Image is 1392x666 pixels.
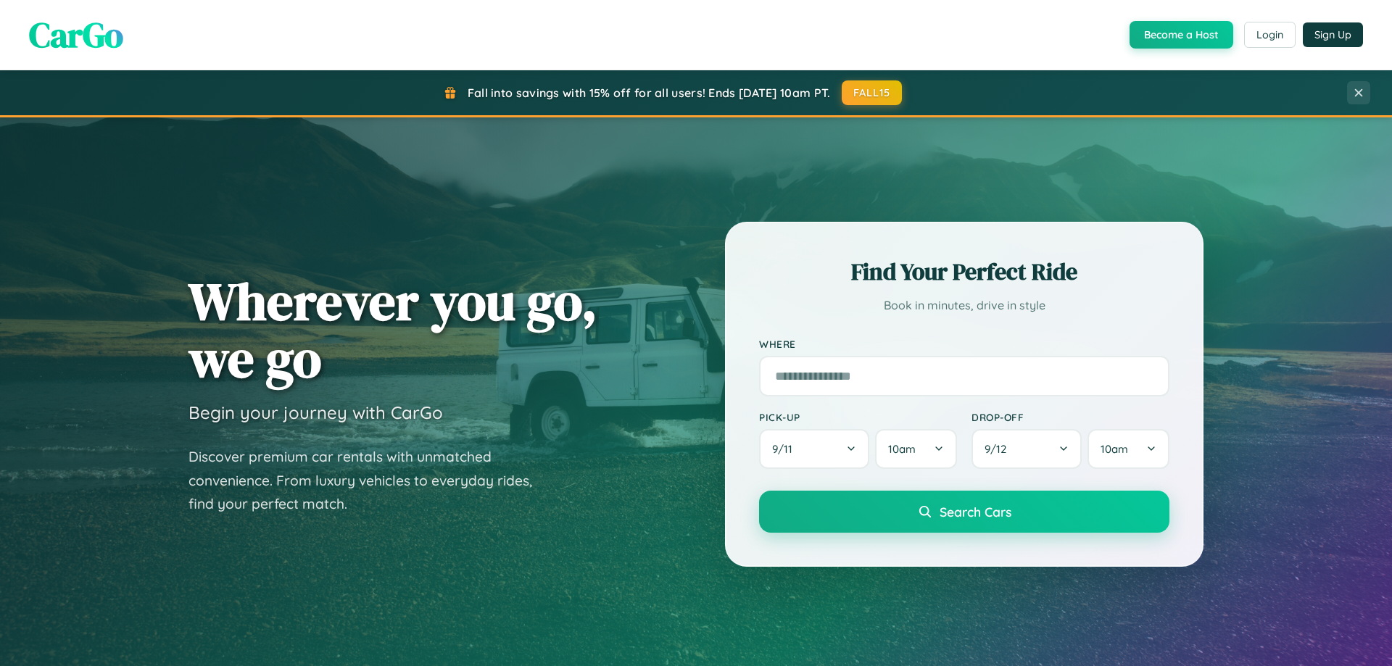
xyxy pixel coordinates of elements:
[188,445,551,516] p: Discover premium car rentals with unmatched convenience. From luxury vehicles to everyday rides, ...
[971,429,1082,469] button: 9/12
[842,80,903,105] button: FALL15
[759,256,1169,288] h2: Find Your Perfect Ride
[188,401,443,423] h3: Begin your journey with CarGo
[188,272,597,387] h1: Wherever you go, we go
[759,429,869,469] button: 9/11
[759,411,957,423] label: Pick-up
[759,295,1169,316] p: Book in minutes, drive in style
[888,442,916,456] span: 10am
[1087,429,1169,469] button: 10am
[971,411,1169,423] label: Drop-off
[468,86,831,100] span: Fall into savings with 15% off for all users! Ends [DATE] 10am PT.
[940,504,1011,520] span: Search Cars
[1130,21,1233,49] button: Become a Host
[759,338,1169,350] label: Where
[29,11,123,59] span: CarGo
[1244,22,1296,48] button: Login
[1101,442,1128,456] span: 10am
[759,491,1169,533] button: Search Cars
[985,442,1014,456] span: 9 / 12
[1303,22,1363,47] button: Sign Up
[772,442,800,456] span: 9 / 11
[875,429,957,469] button: 10am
